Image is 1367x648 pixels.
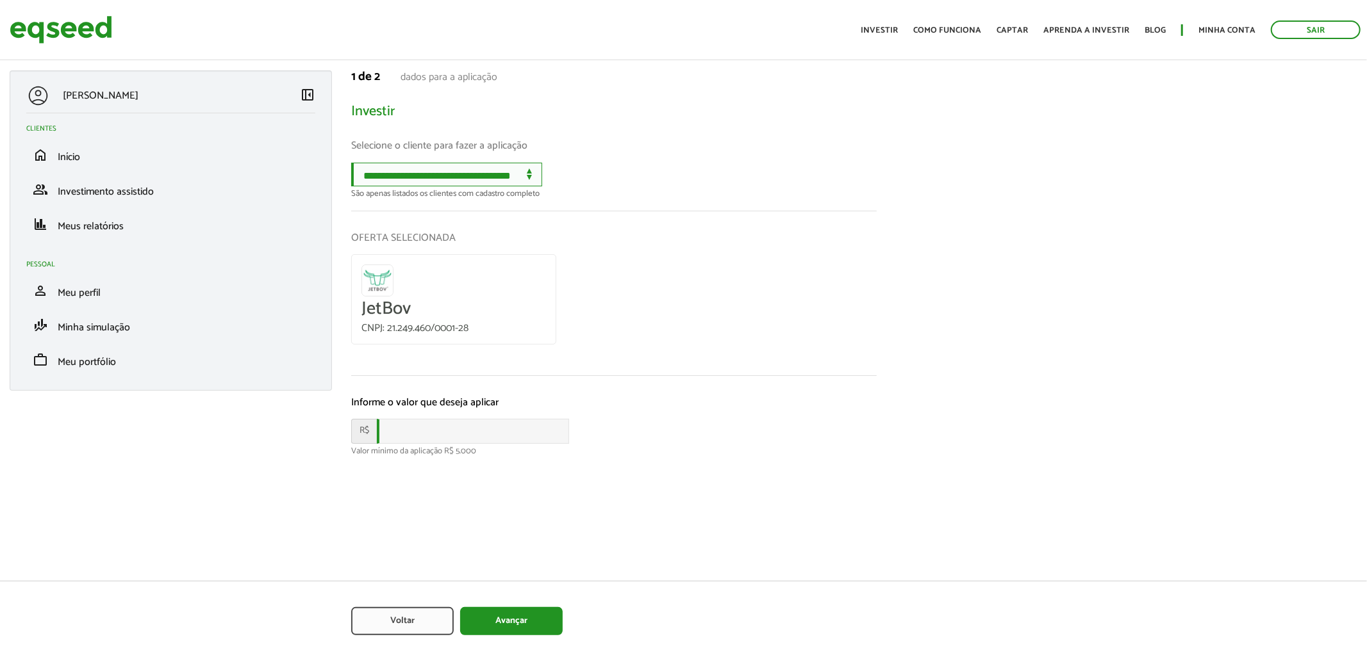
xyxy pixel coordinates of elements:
a: workMeu portfólio [26,352,315,368]
span: Meu portfólio [58,353,116,371]
a: homeInício [26,147,315,163]
a: financeMeus relatórios [26,216,315,232]
button: Avançar [460,607,563,635]
a: Blog [1145,26,1166,35]
a: Sair [1271,20,1361,39]
h5: JetBov [361,299,546,319]
div: São apenas listados os clientes com cadastro completo [351,190,877,198]
span: dados para a aplicação [401,69,497,86]
li: Meu perfil [17,273,325,308]
li: Meus relatórios [17,207,325,241]
li: Minha simulação [17,308,325,343]
li: Investimento assistido [17,172,325,207]
h2: Pessoal [26,261,325,268]
span: Meus relatórios [58,218,124,235]
a: Captar [997,26,1028,35]
span: Meu perfil [58,284,101,302]
p: [PERSON_NAME] [63,90,138,102]
span: left_panel_close [300,87,315,102]
h2: Clientes [26,125,325,133]
button: Voltar [351,607,454,635]
a: finance_modeMinha simulação [26,318,315,333]
p: OFERTA SELECIONADA [351,222,877,254]
span: work [33,352,48,368]
p: Informe o valor que deseja aplicar [351,386,877,419]
img: logo_jetbov.jpg [361,264,394,296]
span: R$ [351,419,377,444]
p: Selecione o cliente para fazer a aplicação [351,129,877,162]
strong: 1 de 2 [351,67,380,86]
small: CNPJ: 21.249.460/0001-28 [361,320,468,337]
a: Colapsar menu [300,87,315,105]
span: home [33,147,48,163]
a: Minha conta [1198,26,1255,35]
span: Investimento assistido [58,183,154,200]
h2: Investir [351,104,877,119]
a: Como funciona [913,26,981,35]
a: groupInvestimento assistido [26,182,315,197]
div: Valor mínimo da aplicação R$ 5.000 [351,447,877,455]
span: finance [33,216,48,232]
li: Início [17,138,325,172]
a: Aprenda a investir [1043,26,1129,35]
span: group [33,182,48,197]
a: Investir [861,26,898,35]
span: finance_mode [33,318,48,333]
span: Minha simulação [58,319,130,336]
img: EqSeed [10,13,112,47]
li: Meu portfólio [17,343,325,377]
span: person [33,283,48,298]
a: personMeu perfil [26,283,315,298]
span: Início [58,149,80,166]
